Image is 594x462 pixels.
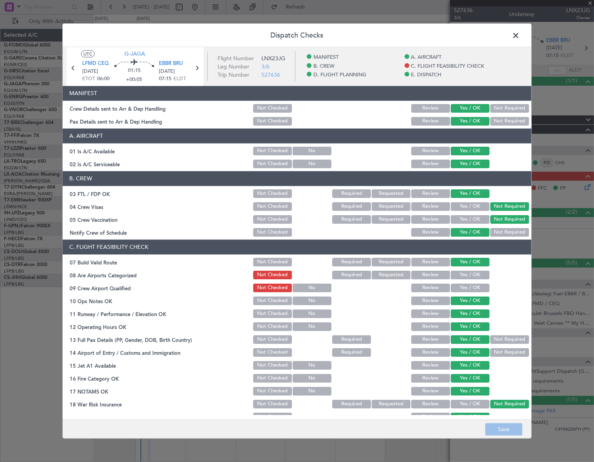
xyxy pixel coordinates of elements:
button: Yes / OK [451,189,490,198]
button: Yes / OK [451,361,490,369]
button: Yes / OK [451,386,490,395]
button: Not Required [490,117,529,125]
button: Yes / OK [451,159,490,168]
button: Yes / OK [451,296,490,305]
button: Not Required [490,202,529,210]
button: Yes / OK [451,202,490,210]
button: Not Required [490,215,529,223]
button: Yes / OK [451,283,490,292]
button: Yes / OK [451,104,490,112]
span: C. FLIGHT FEASIBILITY CHECK [411,62,484,70]
button: Not Required [490,104,529,112]
button: Yes / OK [451,257,490,266]
button: Yes / OK [451,309,490,318]
button: Yes / OK [451,374,490,382]
button: Yes / OK [451,117,490,125]
header: Dispatch Checks [63,23,531,47]
button: Yes / OK [451,322,490,331]
button: Yes / OK [451,270,490,279]
button: Not Required [490,335,529,343]
button: Yes / OK [451,335,490,343]
button: Not Required [490,348,529,356]
button: Yes / OK [451,412,490,421]
button: Not Required [490,228,529,236]
button: Yes / OK [451,228,490,236]
button: Yes / OK [451,399,490,408]
button: Not Required [490,399,529,408]
button: Yes / OK [451,146,490,155]
button: Yes / OK [451,215,490,223]
button: Yes / OK [451,348,490,356]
